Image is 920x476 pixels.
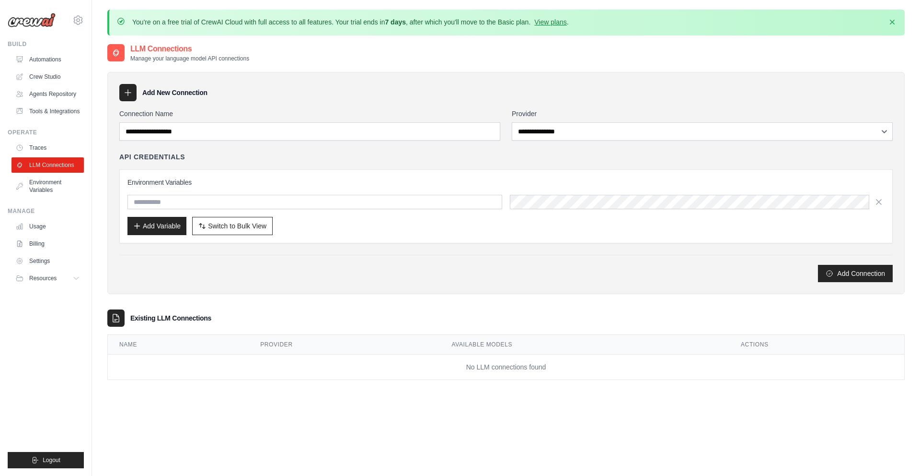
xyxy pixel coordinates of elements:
td: No LLM connections found [108,355,904,380]
h2: LLM Connections [130,43,249,55]
a: Billing [11,236,84,251]
h4: API Credentials [119,152,185,162]
button: Logout [8,452,84,468]
a: Agents Repository [11,86,84,102]
button: Switch to Bulk View [192,217,273,235]
button: Add Variable [127,217,186,235]
img: Logo [8,13,56,27]
th: Actions [729,335,904,355]
div: Operate [8,129,84,136]
a: Automations [11,52,84,67]
span: Resources [29,274,57,282]
a: Usage [11,219,84,234]
a: Crew Studio [11,69,84,84]
div: Manage [8,207,84,215]
button: Add Connection [818,265,893,282]
a: View plans [534,18,566,26]
h3: Environment Variables [127,178,885,187]
a: Traces [11,140,84,155]
a: LLM Connections [11,157,84,173]
a: Tools & Integrations [11,104,84,119]
th: Available Models [440,335,729,355]
h3: Add New Connection [142,88,207,97]
th: Name [108,335,249,355]
a: Environment Variables [11,175,84,198]
strong: 7 days [385,18,406,26]
button: Resources [11,271,84,286]
a: Settings [11,253,84,269]
p: You're on a free trial of CrewAI Cloud with full access to all features. Your trial ends in , aft... [132,17,569,27]
p: Manage your language model API connections [130,55,249,62]
h3: Existing LLM Connections [130,313,211,323]
label: Connection Name [119,109,500,119]
span: Switch to Bulk View [208,221,266,231]
th: Provider [249,335,440,355]
div: Build [8,40,84,48]
label: Provider [512,109,893,119]
span: Logout [43,456,60,464]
